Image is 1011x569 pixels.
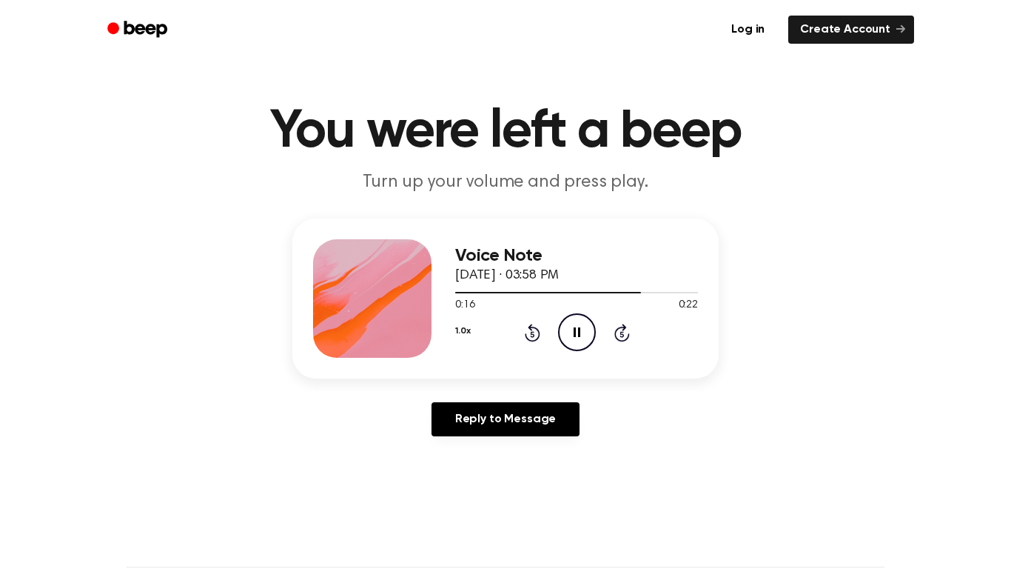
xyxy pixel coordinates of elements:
[221,170,790,195] p: Turn up your volume and press play.
[97,16,181,44] a: Beep
[455,319,470,344] button: 1.0x
[679,298,698,313] span: 0:22
[716,13,779,47] a: Log in
[455,269,559,282] span: [DATE] · 03:58 PM
[455,246,698,266] h3: Voice Note
[455,298,474,313] span: 0:16
[788,16,914,44] a: Create Account
[127,105,884,159] h1: You were left a beep
[431,402,580,436] a: Reply to Message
